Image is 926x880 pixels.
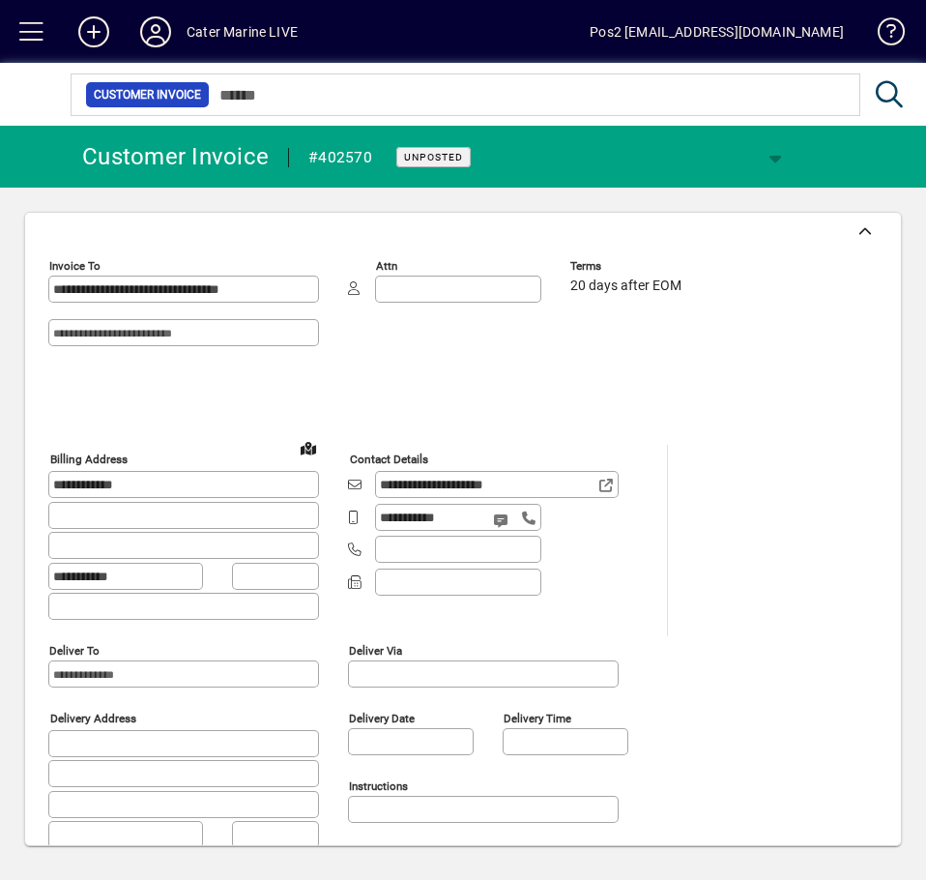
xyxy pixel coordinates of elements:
div: Customer Invoice [82,141,269,172]
span: 20 days after EOM [570,279,681,294]
a: Knowledge Base [863,4,902,67]
mat-label: Attn [376,259,397,273]
mat-label: Instructions [349,778,408,792]
div: Pos2 [EMAIL_ADDRESS][DOMAIN_NAME] [590,16,844,47]
div: #402570 [308,142,372,173]
mat-label: Delivery date [349,711,415,724]
span: Unposted [404,151,463,163]
div: Cater Marine LIVE [187,16,298,47]
mat-label: Deliver via [349,643,402,657]
mat-label: Delivery time [504,711,571,724]
span: Customer Invoice [94,85,201,104]
button: Send SMS [479,497,526,543]
button: Profile [125,15,187,49]
button: Add [63,15,125,49]
mat-label: Deliver To [49,643,100,657]
mat-label: Invoice To [49,259,101,273]
span: Terms [570,260,686,273]
a: View on map [293,432,324,463]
